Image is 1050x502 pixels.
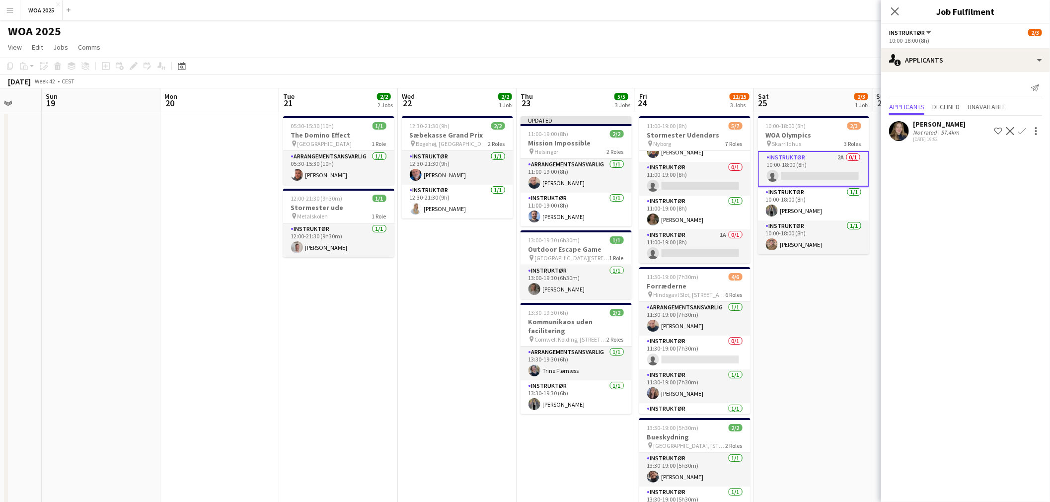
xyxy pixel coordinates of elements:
a: Edit [28,41,47,54]
app-card-role: Arrangementsansvarlig1/111:00-19:00 (8h)[PERSON_NAME] [521,159,632,193]
app-card-role: Instruktør1/111:30-19:00 (7h30m)[PERSON_NAME] [639,369,750,403]
span: 2/2 [498,93,512,100]
span: 2/3 [847,122,861,130]
div: 05:30-15:30 (10h)1/1The Domino Effect [GEOGRAPHIC_DATA]1 RoleArrangementsansvarlig1/105:30-15:30 ... [283,116,394,185]
app-job-card: 11:30-19:00 (7h30m)4/6Forræderne Hindsgavl Slot, [STREET_ADDRESS]6 RolesArrangementsansvarlig1/11... [639,267,750,414]
div: 10:00-18:00 (8h)2/3WOA Olympics Skarrildhus3 RolesInstruktør2A0/110:00-18:00 (8h) Instruktør1/110... [758,116,869,254]
div: Updated11:00-19:00 (8h)2/2Mission Impossible Helsingør2 RolesArrangementsansvarlig1/111:00-19:00 ... [521,116,632,226]
span: 2 Roles [607,336,624,343]
span: 2 Roles [488,140,505,147]
div: [DATE] [8,76,31,86]
span: 1 Role [372,213,386,220]
app-job-card: 12:30-21:30 (9h)2/2Sæbekasse Grand Prix Bøgehøj, [GEOGRAPHIC_DATA]2 RolesInstruktør1/112:30-21:30... [402,116,513,218]
h3: Outdoor Escape Game [521,245,632,254]
app-card-role: Instruktør2A0/110:00-18:00 (8h) [758,151,869,187]
app-card-role: Instruktør1/112:00-21:30 (9h30m)[PERSON_NAME] [283,223,394,257]
a: Jobs [49,41,72,54]
span: Fri [639,92,647,101]
h3: Job Fulfilment [881,5,1050,18]
app-job-card: 13:30-19:30 (6h)2/2Kommunikaos uden facilitering Comwell Kolding, [STREET_ADDRESS]2 RolesArrangem... [521,303,632,414]
div: 13:00-19:30 (6h30m)1/1Outdoor Escape Game [GEOGRAPHIC_DATA][STREET_ADDRESS][GEOGRAPHIC_DATA]1 Rol... [521,230,632,299]
div: 1 Job [855,101,868,109]
div: 3 Jobs [615,101,630,109]
span: Wed [402,92,415,101]
span: 1/1 [373,195,386,202]
span: Jobs [53,43,68,52]
span: 2/2 [610,130,624,138]
h1: WOA 2025 [8,24,61,39]
span: 13:30-19:00 (5h30m) [647,424,699,431]
span: 2/2 [491,122,505,130]
span: 05:30-15:30 (10h) [291,122,334,130]
div: Applicants [881,48,1050,72]
div: 10:00-18:00 (8h) [889,37,1042,44]
span: 24 [638,97,647,109]
app-job-card: 12:00-21:30 (9h30m)1/1Stormester ude Metalskolen1 RoleInstruktør1/112:00-21:30 (9h30m)[PERSON_NAME] [283,189,394,257]
span: 13:30-19:30 (6h) [528,309,569,316]
span: 7 Roles [726,140,743,147]
span: Thu [521,92,533,101]
span: 1 Role [609,254,624,262]
h3: Forræderne [639,282,750,290]
app-card-role: Instruktør1/112:30-21:30 (9h)[PERSON_NAME] [402,151,513,185]
app-card-role: Instruktør1/110:00-18:00 (8h)[PERSON_NAME] [758,220,869,254]
div: CEST [62,77,75,85]
span: Instruktør [889,29,925,36]
span: Helsingør [535,148,559,155]
span: Comms [78,43,100,52]
span: 13:00-19:30 (6h30m) [528,236,580,244]
span: 11:00-19:00 (8h) [647,122,687,130]
span: 2/2 [377,93,391,100]
app-card-role: Arrangementsansvarlig1/113:30-19:30 (6h)Trine Flørnæss [521,347,632,380]
div: [DATE] 19:52 [913,136,966,143]
h3: Stormester ude [283,203,394,212]
span: 3 Roles [844,140,861,147]
span: [GEOGRAPHIC_DATA], [STREET_ADDRESS] [654,442,726,449]
span: 12:00-21:30 (9h30m) [291,195,343,202]
div: [PERSON_NAME] [913,120,966,129]
app-card-role: Instruktør1/111:00-19:00 (8h)[PERSON_NAME] [639,196,750,229]
span: 4/6 [729,273,743,281]
span: Sun [46,92,58,101]
app-card-role: Instruktør1A0/111:00-19:00 (8h) [639,229,750,263]
div: 3 Jobs [730,101,749,109]
app-card-role: Instruktør1/111:30-19:00 (7h30m) [639,403,750,437]
app-card-role: Arrangementsansvarlig1/111:30-19:00 (7h30m)[PERSON_NAME] [639,302,750,336]
span: View [8,43,22,52]
span: Tue [283,92,295,101]
a: View [4,41,26,54]
span: 21 [282,97,295,109]
span: Metalskolen [298,213,328,220]
h3: Stormester Udendørs [639,131,750,140]
span: 20 [163,97,177,109]
h3: Bueskydning [639,432,750,441]
a: Comms [74,41,104,54]
span: Hindsgavl Slot, [STREET_ADDRESS] [654,291,726,298]
span: 25 [756,97,769,109]
div: 57.4km [939,129,961,136]
span: Bøgehøj, [GEOGRAPHIC_DATA] [416,140,488,147]
span: 5/5 [614,93,628,100]
span: Mon [164,92,177,101]
button: WOA 2025 [20,0,63,20]
h3: Sæbekasse Grand Prix [402,131,513,140]
span: Skarrildhus [772,140,802,147]
span: 2/2 [729,424,743,431]
span: 23 [519,97,533,109]
span: Sat [758,92,769,101]
div: 1 Job [499,101,512,109]
span: Sun [877,92,889,101]
app-job-card: 11:00-19:00 (8h)5/7Stormester Udendørs Nyborg7 Roles[PERSON_NAME]Instruktør1/111:00-19:00 (8h)[PE... [639,116,750,263]
span: 10:00-18:00 (8h) [766,122,806,130]
span: Nyborg [654,140,672,147]
h3: Kommunikaos uden facilitering [521,317,632,335]
span: 2 Roles [726,442,743,449]
app-card-role: Instruktør1/113:30-19:00 (5h30m)[PERSON_NAME] [639,453,750,487]
span: 2 Roles [607,148,624,155]
span: 1/1 [610,236,624,244]
span: 6 Roles [726,291,743,298]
